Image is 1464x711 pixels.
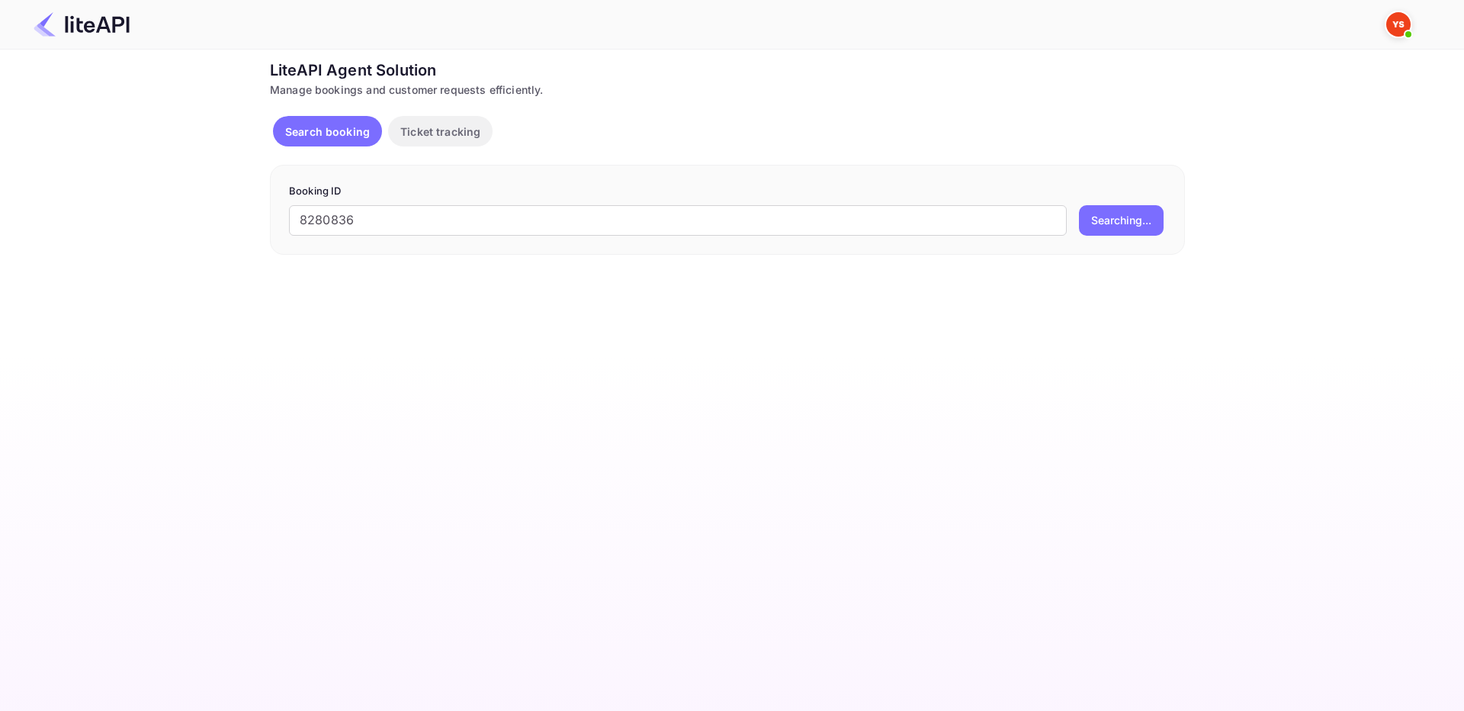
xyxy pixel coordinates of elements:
div: LiteAPI Agent Solution [270,59,1185,82]
p: Ticket tracking [400,124,480,140]
button: Searching... [1079,205,1164,236]
p: Booking ID [289,184,1166,199]
img: LiteAPI Logo [34,12,130,37]
div: Manage bookings and customer requests efficiently. [270,82,1185,98]
img: Yandex Support [1386,12,1411,37]
input: Enter Booking ID (e.g., 63782194) [289,205,1067,236]
p: Search booking [285,124,370,140]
